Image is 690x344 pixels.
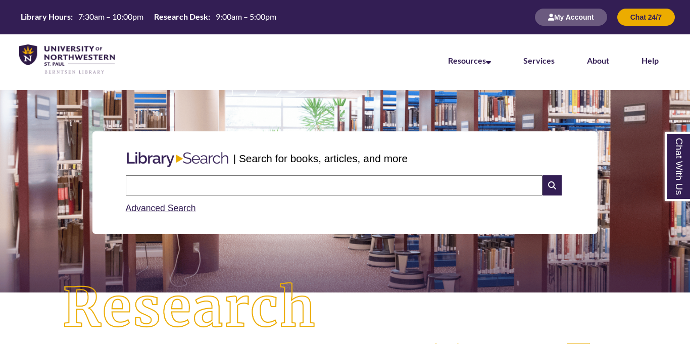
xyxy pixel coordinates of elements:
img: UNWSP Library Logo [19,44,115,75]
a: Hours Today [17,11,280,23]
i: Search [543,175,562,195]
a: My Account [535,13,607,21]
button: Chat 24/7 [617,9,675,26]
a: Chat 24/7 [617,13,675,21]
a: Advanced Search [126,203,196,213]
p: | Search for books, articles, and more [233,151,408,166]
a: Resources [448,56,491,65]
th: Research Desk: [150,11,212,22]
span: 7:30am – 10:00pm [78,12,143,21]
table: Hours Today [17,11,280,22]
button: My Account [535,9,607,26]
th: Library Hours: [17,11,74,22]
a: Services [523,56,555,65]
a: About [587,56,609,65]
a: Help [642,56,659,65]
img: Libary Search [122,148,233,171]
span: 9:00am – 5:00pm [216,12,276,21]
